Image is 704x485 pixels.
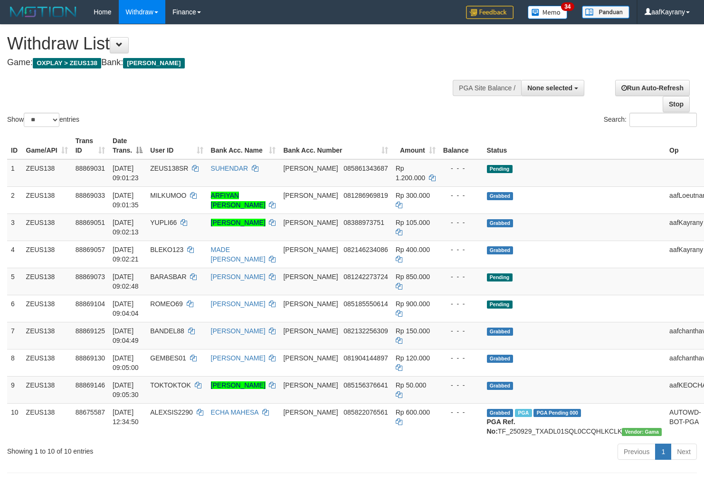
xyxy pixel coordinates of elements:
[487,328,514,336] span: Grabbed
[109,132,146,159] th: Date Trans.: activate to sort column descending
[22,268,72,295] td: ZEUS138
[72,132,109,159] th: Trans ID: activate to sort column ascending
[533,409,581,417] span: PGA Pending
[343,381,388,389] span: Copy 085156376641 to clipboard
[396,327,430,335] span: Rp 150.000
[76,219,105,226] span: 88869051
[343,354,388,362] span: Copy 081904144897 to clipboard
[487,409,514,417] span: Grabbed
[211,300,266,308] a: [PERSON_NAME]
[150,381,191,389] span: TOKTOKTOK
[76,246,105,253] span: 88869057
[7,349,22,376] td: 8
[7,58,460,68] h4: Game: Bank:
[443,407,479,417] div: - - -
[22,241,72,268] td: ZEUS138
[396,300,430,308] span: Rp 900.000
[76,381,105,389] span: 88869146
[487,301,513,309] span: Pending
[343,408,388,416] span: Copy 085822076561 to clipboard
[343,219,384,226] span: Copy 08388973751 to clipboard
[483,132,666,159] th: Status
[396,408,430,416] span: Rp 600.000
[396,273,430,281] span: Rp 850.000
[283,354,338,362] span: [PERSON_NAME]
[582,6,629,19] img: panduan.png
[487,192,514,200] span: Grabbed
[439,132,483,159] th: Balance
[561,2,574,11] span: 34
[655,444,671,460] a: 1
[150,192,186,199] span: MILKUMOO
[396,354,430,362] span: Rp 120.000
[396,381,427,389] span: Rp 50.000
[283,273,338,281] span: [PERSON_NAME]
[343,192,388,199] span: Copy 081286969819 to clipboard
[211,381,266,389] a: [PERSON_NAME]
[76,300,105,308] span: 88869104
[113,300,139,317] span: [DATE] 09:04:04
[22,186,72,213] td: ZEUS138
[443,191,479,200] div: - - -
[443,218,479,227] div: - - -
[396,219,430,226] span: Rp 105.000
[7,403,22,440] td: 10
[22,322,72,349] td: ZEUS138
[487,165,513,173] span: Pending
[7,295,22,322] td: 6
[483,403,666,440] td: TF_250929_TXADL01SQL0CCQHLKCLK
[150,273,186,281] span: BARASBAR
[392,132,439,159] th: Amount: activate to sort column ascending
[22,132,72,159] th: Game/API: activate to sort column ascending
[113,354,139,371] span: [DATE] 09:05:00
[207,132,280,159] th: Bank Acc. Name: activate to sort column ascending
[283,165,338,172] span: [PERSON_NAME]
[443,272,479,281] div: - - -
[7,186,22,213] td: 2
[22,349,72,376] td: ZEUS138
[7,443,286,456] div: Showing 1 to 10 of 10 entries
[283,219,338,226] span: [PERSON_NAME]
[146,132,207,159] th: User ID: activate to sort column ascending
[150,327,184,335] span: BANDEL88
[76,165,105,172] span: 88869031
[22,376,72,403] td: ZEUS138
[76,408,105,416] span: 88675587
[487,273,513,281] span: Pending
[521,80,584,96] button: None selected
[343,165,388,172] span: Copy 085861343687 to clipboard
[618,444,656,460] a: Previous
[443,299,479,309] div: - - -
[663,96,690,112] a: Stop
[7,268,22,295] td: 5
[76,192,105,199] span: 88869033
[487,219,514,227] span: Grabbed
[150,408,193,416] span: ALEXSIS2290
[150,354,186,362] span: GEMBES01
[515,409,532,417] span: Marked by aafpengsreynich
[211,408,258,416] a: ECHA MAHESA
[113,219,139,236] span: [DATE] 09:02:13
[528,6,568,19] img: Button%20Memo.svg
[113,192,139,209] span: [DATE] 09:01:35
[211,246,266,263] a: MADE [PERSON_NAME]
[443,245,479,254] div: - - -
[7,376,22,403] td: 9
[7,322,22,349] td: 7
[22,403,72,440] td: ZEUS138
[22,213,72,241] td: ZEUS138
[443,164,479,173] div: - - -
[443,380,479,390] div: - - -
[7,5,79,19] img: MOTION_logo.png
[113,246,139,263] span: [DATE] 09:02:21
[629,113,697,127] input: Search:
[123,58,184,68] span: [PERSON_NAME]
[150,165,188,172] span: ZEUS138SR
[7,159,22,187] td: 1
[283,327,338,335] span: [PERSON_NAME]
[443,353,479,363] div: - - -
[211,192,266,209] a: ARFIYAN [PERSON_NAME]
[671,444,697,460] a: Next
[396,192,430,199] span: Rp 300.000
[113,273,139,290] span: [DATE] 09:02:48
